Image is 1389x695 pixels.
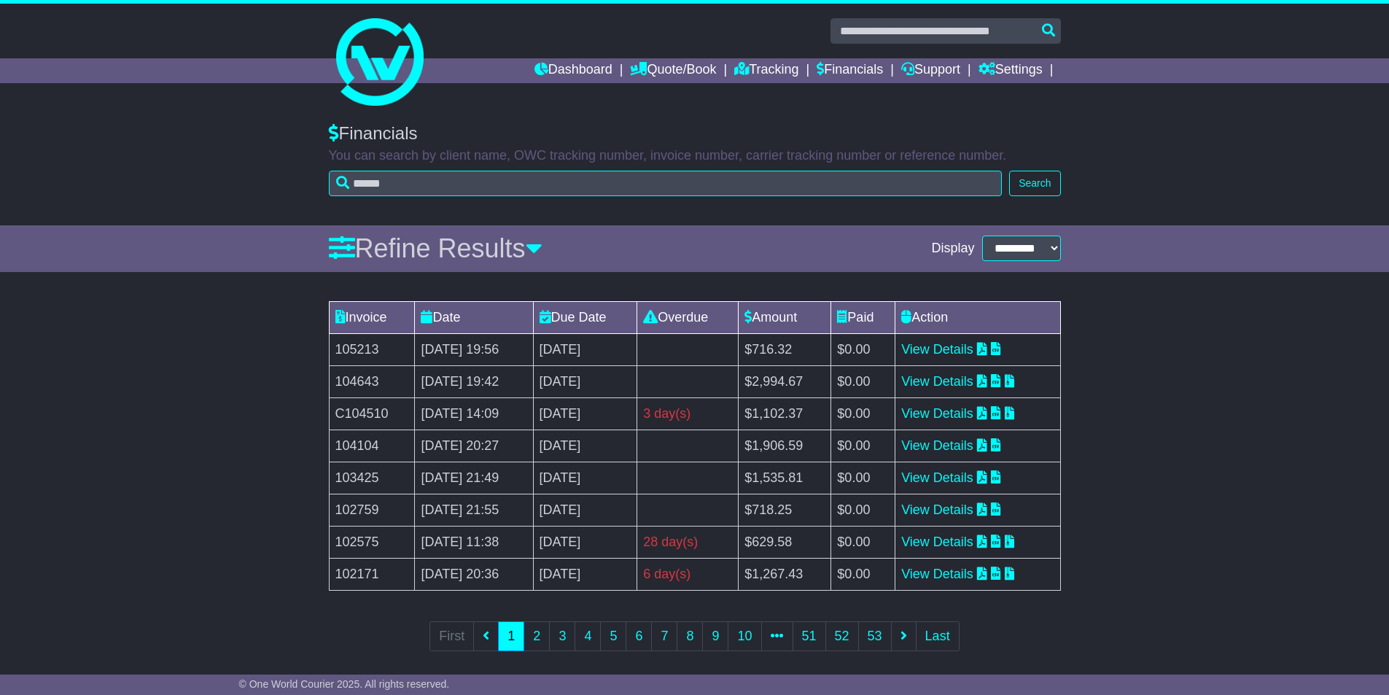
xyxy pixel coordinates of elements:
td: Overdue [637,301,739,333]
td: $0.00 [831,526,895,558]
td: 104643 [329,365,415,397]
td: C104510 [329,397,415,430]
td: Due Date [533,301,637,333]
a: Refine Results [329,233,542,263]
div: Financials [329,123,1061,144]
td: $0.00 [831,462,895,494]
div: 28 day(s) [643,532,732,552]
td: [DATE] 19:42 [415,365,533,397]
td: $0.00 [831,333,895,365]
a: View Details [901,406,973,421]
a: 51 [793,621,826,651]
td: 102171 [329,558,415,590]
a: Quote/Book [630,58,716,83]
td: $0.00 [831,430,895,462]
td: Action [895,301,1060,333]
a: View Details [901,567,973,581]
a: View Details [901,470,973,485]
a: Tracking [734,58,798,83]
td: $718.25 [739,494,831,526]
a: 4 [575,621,601,651]
a: 9 [702,621,728,651]
td: 104104 [329,430,415,462]
td: $629.58 [739,526,831,558]
a: View Details [901,502,973,517]
td: [DATE] [533,333,637,365]
td: [DATE] 20:36 [415,558,533,590]
td: $1,267.43 [739,558,831,590]
a: Financials [817,58,883,83]
td: Date [415,301,533,333]
td: $1,906.59 [739,430,831,462]
td: [DATE] 14:09 [415,397,533,430]
a: View Details [901,374,973,389]
a: Settings [978,58,1043,83]
span: © One World Courier 2025. All rights reserved. [239,678,450,690]
td: 102759 [329,494,415,526]
td: [DATE] 21:49 [415,462,533,494]
a: 2 [524,621,550,651]
a: 53 [858,621,892,651]
a: 5 [600,621,626,651]
td: $0.00 [831,494,895,526]
td: Paid [831,301,895,333]
a: Support [901,58,960,83]
td: [DATE] [533,397,637,430]
td: 102575 [329,526,415,558]
a: Dashboard [534,58,612,83]
td: [DATE] [533,430,637,462]
td: [DATE] 21:55 [415,494,533,526]
div: 6 day(s) [643,564,732,584]
td: [DATE] [533,558,637,590]
td: $2,994.67 [739,365,831,397]
td: $1,535.81 [739,462,831,494]
td: $1,102.37 [739,397,831,430]
td: $716.32 [739,333,831,365]
a: 10 [728,621,761,651]
a: 6 [626,621,652,651]
a: 3 [549,621,575,651]
a: View Details [901,438,973,453]
a: 52 [825,621,859,651]
td: $0.00 [831,397,895,430]
a: 7 [651,621,677,651]
div: 3 day(s) [643,404,732,424]
span: Display [931,241,974,257]
td: [DATE] 19:56 [415,333,533,365]
td: [DATE] 20:27 [415,430,533,462]
td: [DATE] [533,462,637,494]
a: 1 [498,621,524,651]
a: View Details [901,342,973,357]
td: [DATE] [533,526,637,558]
p: You can search by client name, OWC tracking number, invoice number, carrier tracking number or re... [329,148,1061,164]
td: $0.00 [831,558,895,590]
td: 103425 [329,462,415,494]
a: View Details [901,535,973,549]
td: [DATE] 11:38 [415,526,533,558]
a: 8 [677,621,703,651]
td: Invoice [329,301,415,333]
td: 105213 [329,333,415,365]
a: Last [916,621,960,651]
td: Amount [739,301,831,333]
td: [DATE] [533,365,637,397]
button: Search [1009,171,1060,196]
td: [DATE] [533,494,637,526]
td: $0.00 [831,365,895,397]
